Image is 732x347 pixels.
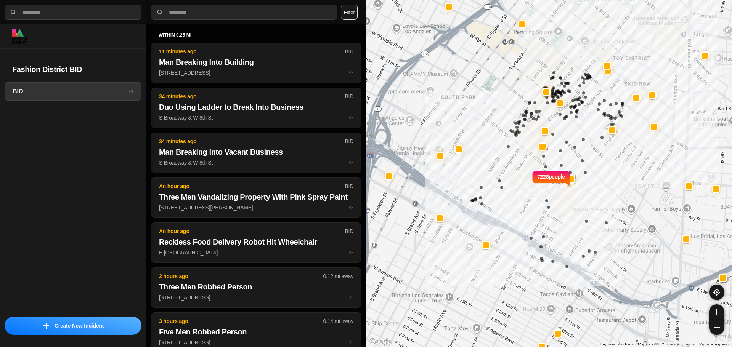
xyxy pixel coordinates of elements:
[159,159,353,166] p: S Broadway & W 8th St
[151,114,361,121] a: 34 minutes agoBIDDuo Using Ladder to Break Into BusinessS Broadway & W 8th Ststar
[345,227,353,235] p: BID
[159,272,323,280] p: 2 hours ago
[159,182,345,190] p: An hour ago
[159,326,353,337] h2: Five Men Robbed Person
[368,337,393,347] a: Open this area in Google Maps (opens a new window)
[709,304,724,320] button: zoom-in
[159,249,353,256] p: E [GEOGRAPHIC_DATA]
[348,339,353,345] span: star
[151,88,361,128] button: 34 minutes agoBIDDuo Using Ladder to Break Into BusinessS Broadway & W 8th Ststar
[5,82,141,101] a: BID31
[151,69,361,76] a: 11 minutes agoBIDMan Breaking Into Building[STREET_ADDRESS]star
[151,294,361,301] a: 2 hours ago0.12 mi awayThree Men Robbed Person[STREET_ADDRESS]star
[5,317,141,335] button: iconCreate New Incident
[151,222,361,263] button: An hour agoBIDReckless Food Delivery Robot Hit WheelchairE [GEOGRAPHIC_DATA]star
[159,93,345,100] p: 34 minutes ago
[159,281,353,292] h2: Three Men Robbed Person
[159,102,353,112] h2: Duo Using Ladder to Break Into Business
[323,272,353,280] p: 0.12 mi away
[12,64,134,75] h2: Fashion District BID
[159,69,353,77] p: [STREET_ADDRESS]
[709,320,724,335] button: zoom-out
[537,173,565,190] p: 7228 people
[159,192,353,202] h2: Three Men Vandalizing Property With Pink Spray Paint
[341,5,358,20] button: Filter
[709,285,724,300] button: recenter
[159,294,353,301] p: [STREET_ADDRESS]
[348,115,353,121] span: star
[159,317,323,325] p: 3 hours ago
[600,342,633,347] button: Keyboard shortcuts
[151,267,361,308] button: 2 hours ago0.12 mi awayThree Men Robbed Person[STREET_ADDRESS]star
[151,249,361,256] a: An hour agoBIDReckless Food Delivery Robot Hit WheelchairE [GEOGRAPHIC_DATA]star
[348,160,353,166] span: star
[151,339,361,345] a: 3 hours ago0.14 mi awayFive Men Robbed Person[STREET_ADDRESS]star
[159,114,353,122] p: S Broadway & W 8th St
[368,337,393,347] img: Google
[151,133,361,173] button: 34 minutes agoBIDMan Breaking Into Vacant BusinessS Broadway & W 8th Ststar
[348,70,353,76] span: star
[323,317,353,325] p: 0.14 mi away
[713,289,720,296] img: recenter
[151,177,361,218] button: An hour agoBIDThree Men Vandalizing Property With Pink Spray Paint[STREET_ADDRESS][PERSON_NAME]star
[348,294,353,301] span: star
[55,322,104,329] p: Create New Incident
[345,93,353,100] p: BID
[565,170,571,187] img: notch
[345,138,353,145] p: BID
[128,88,133,95] p: 31
[151,43,361,83] button: 11 minutes agoBIDMan Breaking Into Building[STREET_ADDRESS]star
[531,170,537,187] img: notch
[13,87,128,96] h3: BID
[159,237,353,247] h2: Reckless Food Delivery Robot Hit Wheelchair
[345,182,353,190] p: BID
[156,8,164,16] img: search
[638,342,679,346] span: Map data ©2025 Google
[159,32,354,38] h5: within 0.25 mi
[12,29,27,44] img: logo
[151,204,361,211] a: An hour agoBIDThree Men Vandalizing Property With Pink Spray Paint[STREET_ADDRESS][PERSON_NAME]star
[159,227,345,235] p: An hour ago
[10,8,17,16] img: search
[43,323,49,329] img: icon
[159,57,353,67] h2: Man Breaking Into Building
[151,159,361,166] a: 34 minutes agoBIDMan Breaking Into Vacant BusinessS Broadway & W 8th Ststar
[684,342,695,346] a: Terms
[159,147,353,157] h2: Man Breaking Into Vacant Business
[159,48,345,55] p: 11 minutes ago
[348,205,353,211] span: star
[714,309,720,315] img: zoom-in
[345,48,353,55] p: BID
[159,138,345,145] p: 34 minutes ago
[714,324,720,330] img: zoom-out
[159,339,353,346] p: [STREET_ADDRESS]
[159,204,353,211] p: [STREET_ADDRESS][PERSON_NAME]
[699,342,730,346] a: Report a map error
[348,249,353,256] span: star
